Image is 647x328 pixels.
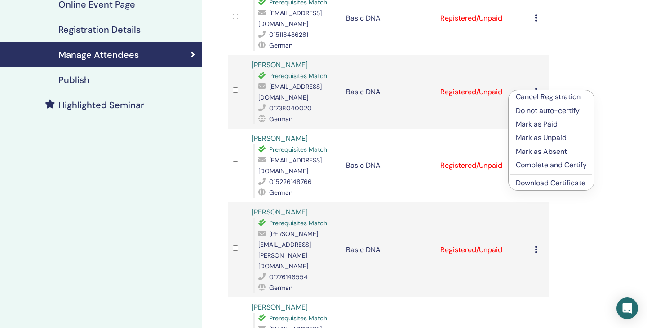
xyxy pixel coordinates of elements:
p: Mark as Paid [516,119,587,130]
td: Basic DNA [341,129,436,202]
span: Prerequisites Match [269,314,327,322]
span: 015118436281 [269,31,308,39]
span: Prerequisites Match [269,72,327,80]
td: Basic DNA [341,55,436,129]
span: German [269,115,292,123]
p: Complete and Certify [516,160,587,171]
span: German [269,41,292,49]
h4: Manage Attendees [58,49,139,60]
span: German [269,284,292,292]
h4: Highlighted Seminar [58,100,144,110]
a: [PERSON_NAME] [252,134,308,143]
div: Open Intercom Messenger [616,297,638,319]
h4: Registration Details [58,24,141,35]
p: Do not auto-certify [516,105,587,116]
p: Cancel Registration [516,92,587,102]
span: German [269,188,292,197]
p: Mark as Absent [516,146,587,157]
span: Prerequisites Match [269,219,327,227]
span: 01738040020 [269,104,312,112]
h4: Publish [58,74,89,85]
a: [PERSON_NAME] [252,60,308,70]
span: [EMAIL_ADDRESS][DOMAIN_NAME] [258,9,322,28]
p: Mark as Unpaid [516,132,587,143]
span: [EMAIL_ADDRESS][DOMAIN_NAME] [258,156,322,175]
span: [PERSON_NAME][EMAIL_ADDRESS][PERSON_NAME][DOMAIN_NAME] [258,230,318,270]
td: Basic DNA [341,202,436,297]
a: Download Certificate [516,178,585,188]
a: [PERSON_NAME] [252,302,308,312]
span: 015226148766 [269,178,312,186]
span: [EMAIL_ADDRESS][DOMAIN_NAME] [258,83,322,101]
span: 01776146554 [269,273,308,281]
span: Prerequisites Match [269,145,327,153]
a: [PERSON_NAME] [252,207,308,217]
